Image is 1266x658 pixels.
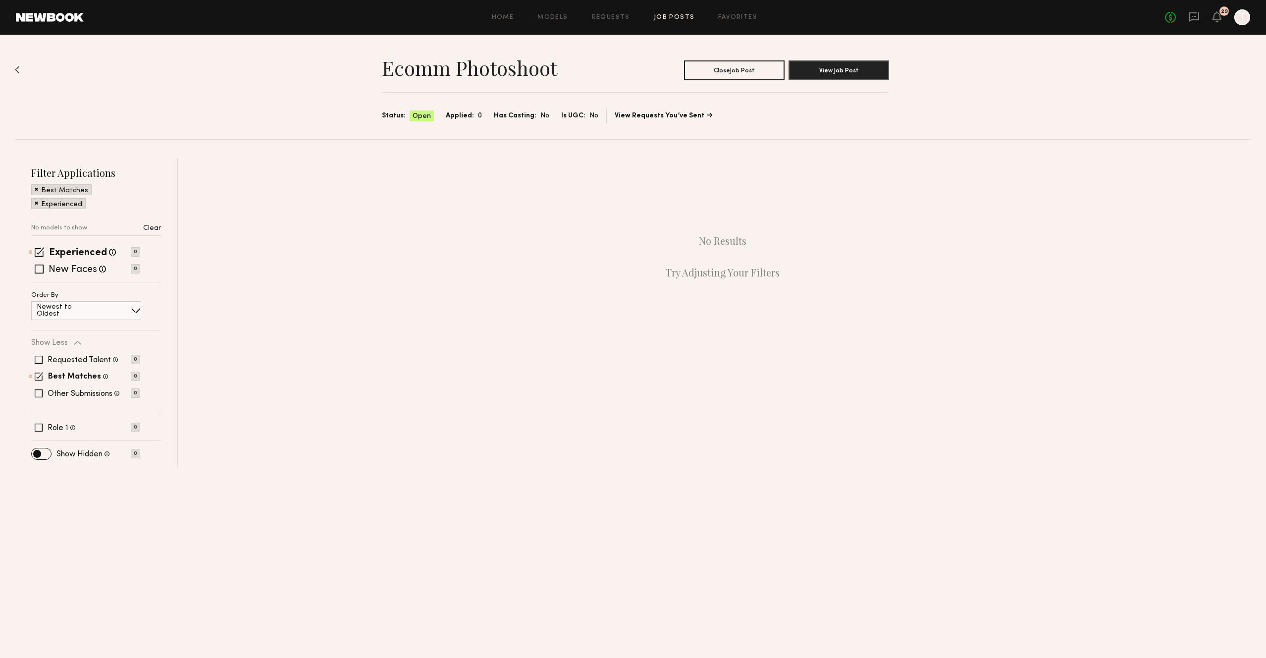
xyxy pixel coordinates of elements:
[41,201,82,208] p: Experienced
[1234,9,1250,25] a: T
[592,14,630,21] a: Requests
[131,355,140,364] p: 0
[615,112,712,119] a: View Requests You’ve Sent
[131,247,140,257] p: 0
[561,110,585,121] span: Is UGC:
[49,265,97,275] label: New Faces
[654,14,695,21] a: Job Posts
[31,166,161,179] h2: Filter Applications
[492,14,514,21] a: Home
[537,14,568,21] a: Models
[31,225,87,231] p: No models to show
[699,235,746,247] p: No Results
[540,110,549,121] span: No
[31,339,68,347] p: Show Less
[15,66,20,74] img: Back to previous page
[131,388,140,398] p: 0
[478,110,482,121] span: 0
[382,55,557,80] h1: Ecomm Photoshoot
[494,110,536,121] span: Has Casting:
[589,110,598,121] span: No
[37,304,96,318] p: Newest to Oldest
[48,424,68,432] label: Role 1
[48,373,101,381] label: Best Matches
[143,225,161,232] p: Clear
[666,267,780,278] p: Try Adjusting Your Filters
[446,110,474,121] span: Applied:
[789,60,889,80] button: View Job Post
[41,187,88,194] p: Best Matches
[48,356,111,364] label: Requested Talent
[131,449,140,458] p: 0
[718,14,757,21] a: Favorites
[1221,9,1228,14] div: 29
[131,264,140,274] p: 0
[48,390,112,398] label: Other Submissions
[56,450,103,458] label: Show Hidden
[684,60,785,80] button: CloseJob Post
[131,423,140,432] p: 0
[49,248,107,258] label: Experienced
[31,292,58,299] p: Order By
[382,110,406,121] span: Status:
[131,372,140,381] p: 0
[413,111,431,121] span: Open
